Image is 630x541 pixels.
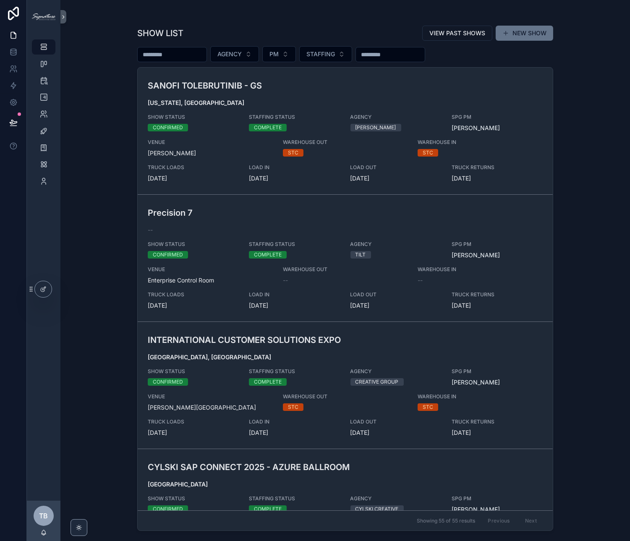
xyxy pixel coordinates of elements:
span: [DATE] [452,174,543,183]
div: COMPLETE [254,251,282,259]
span: SHOW STATUS [148,241,239,248]
button: NEW SHOW [496,26,553,41]
span: AGENCY [350,114,442,120]
span: VENUE [148,139,273,146]
span: SHOW STATUS [148,495,239,502]
span: SPG PM [452,368,543,375]
span: TB [39,511,48,521]
span: AGENCY [350,241,442,248]
span: [DATE] [350,174,442,183]
span: Enterprise Control Room [148,276,273,285]
h3: INTERNATIONAL CUSTOMER SOLUTIONS EXPO [148,334,408,346]
h3: CYLSKI SAP CONNECT 2025 - AZURE BALLROOM [148,461,408,473]
span: TRUCK RETURNS [452,418,543,425]
div: [PERSON_NAME] [356,124,396,131]
span: [DATE] [249,301,340,310]
strong: [US_STATE], [GEOGRAPHIC_DATA] [148,99,244,106]
span: TRUCK LOADS [148,291,239,298]
span: -- [418,276,423,285]
button: Select Button [262,46,296,62]
span: [DATE] [148,174,239,183]
button: Select Button [299,46,352,62]
div: CONFIRMED [153,124,183,131]
div: COMPLETE [254,378,282,386]
span: STAFFING STATUS [249,495,340,502]
span: SPG PM [452,495,543,502]
span: AGENCY [350,495,442,502]
span: WAREHOUSE IN [418,266,509,273]
div: CREATIVE GROUP [356,378,399,386]
span: TRUCK LOADS [148,164,239,171]
span: STAFFING STATUS [249,114,340,120]
span: -- [283,276,288,285]
span: TRUCK RETURNS [452,291,543,298]
span: TRUCK LOADS [148,418,239,425]
span: [DATE] [249,174,340,183]
a: Precision 7--SHOW STATUSCONFIRMEDSTAFFING STATUSCOMPLETEAGENCYTILTSPG PM[PERSON_NAME]VENUEEnterpr... [138,194,553,321]
img: App logo [32,13,55,20]
span: [DATE] [249,429,340,437]
span: [DATE] [350,301,442,310]
strong: [GEOGRAPHIC_DATA], [GEOGRAPHIC_DATA] [148,353,271,361]
span: STAFFING [306,50,335,58]
div: STC [288,403,298,411]
div: scrollable content [27,34,60,200]
span: STAFFING STATUS [249,368,340,375]
span: VENUE [148,266,273,273]
div: COMPLETE [254,505,282,513]
span: LOAD OUT [350,418,442,425]
span: [DATE] [452,301,543,310]
span: WAREHOUSE OUT [283,266,408,273]
span: [DATE] [350,429,442,437]
span: LOAD IN [249,291,340,298]
a: [PERSON_NAME] [452,505,500,514]
span: AGENCY [350,368,442,375]
span: LOAD IN [249,418,340,425]
a: INTERNATIONAL CUSTOMER SOLUTIONS EXPO[GEOGRAPHIC_DATA], [GEOGRAPHIC_DATA]SHOW STATUSCONFIRMEDSTAF... [138,321,553,449]
button: VIEW PAST SHOWS [422,26,492,41]
a: [PERSON_NAME] [452,378,500,387]
span: VIEW PAST SHOWS [429,29,485,37]
div: CYLSKI CREATIVE [356,505,399,513]
span: LOAD OUT [350,164,442,171]
div: COMPLETE [254,124,282,131]
a: [PERSON_NAME] [452,251,500,259]
span: Showing 55 of 55 results [417,517,475,524]
span: [PERSON_NAME][GEOGRAPHIC_DATA] [148,403,273,412]
div: STC [423,403,433,411]
span: WAREHOUSE OUT [283,393,408,400]
span: VENUE [148,393,273,400]
span: PM [269,50,279,58]
span: TRUCK RETURNS [452,164,543,171]
span: LOAD IN [249,164,340,171]
span: SPG PM [452,241,543,248]
a: [PERSON_NAME] [452,124,500,132]
span: WAREHOUSE IN [418,393,509,400]
div: CONFIRMED [153,378,183,386]
div: STC [288,149,298,157]
span: [PERSON_NAME] [148,149,273,157]
span: -- [148,226,153,234]
h3: SANOFI TOLEBRUTINIB - GS [148,79,408,92]
span: WAREHOUSE IN [418,139,509,146]
span: STAFFING STATUS [249,241,340,248]
span: [DATE] [148,301,239,310]
span: SHOW STATUS [148,368,239,375]
span: WAREHOUSE OUT [283,139,408,146]
span: SHOW STATUS [148,114,239,120]
div: STC [423,149,433,157]
span: LOAD OUT [350,291,442,298]
div: TILT [356,251,366,259]
h1: SHOW LIST [137,27,183,39]
a: SANOFI TOLEBRUTINIB - GS[US_STATE], [GEOGRAPHIC_DATA]SHOW STATUSCONFIRMEDSTAFFING STATUSCOMPLETEA... [138,68,553,194]
div: CONFIRMED [153,251,183,259]
span: AGENCY [217,50,242,58]
strong: [GEOGRAPHIC_DATA] [148,481,208,488]
div: CONFIRMED [153,505,183,513]
h3: Precision 7 [148,206,408,219]
button: Select Button [210,46,259,62]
